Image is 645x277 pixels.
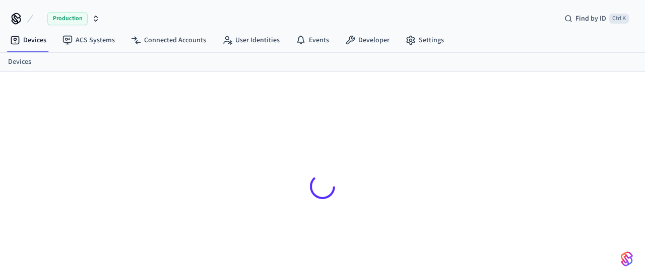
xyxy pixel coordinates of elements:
[47,12,88,25] span: Production
[8,57,31,67] a: Devices
[556,10,637,28] div: Find by IDCtrl K
[123,31,214,49] a: Connected Accounts
[621,251,633,267] img: SeamLogoGradient.69752ec5.svg
[337,31,398,49] a: Developer
[575,14,606,24] span: Find by ID
[2,31,54,49] a: Devices
[288,31,337,49] a: Events
[54,31,123,49] a: ACS Systems
[398,31,452,49] a: Settings
[214,31,288,49] a: User Identities
[609,14,629,24] span: Ctrl K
